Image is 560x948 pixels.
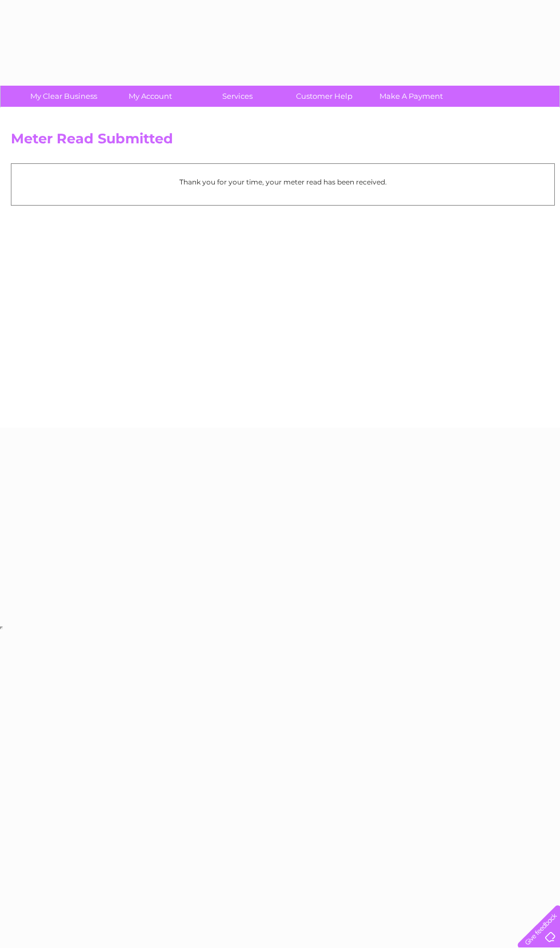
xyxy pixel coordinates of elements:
a: Services [190,86,285,107]
a: Customer Help [277,86,371,107]
p: Thank you for your time, your meter read has been received. [17,176,549,187]
a: My Clear Business [17,86,111,107]
a: My Account [103,86,198,107]
a: Make A Payment [364,86,458,107]
h2: Meter Read Submitted [11,131,555,152]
